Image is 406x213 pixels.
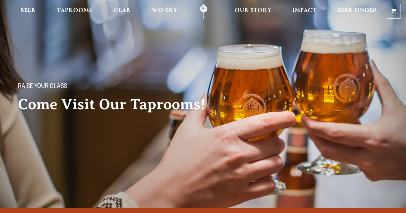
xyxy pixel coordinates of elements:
a: Gear [109,4,135,19]
span: Taprooms [57,8,92,13]
span: Winery [152,8,177,13]
a: Odell Home [192,4,216,19]
a: Winery [148,4,182,19]
span: Raise your glass [18,83,67,91]
span: Impact [292,8,316,13]
a: Our Story [230,4,276,19]
span: Beer [20,8,36,13]
span: Gear [113,8,131,13]
span: Beer Finder [337,8,377,13]
a: Taprooms [53,4,96,19]
a: Impact [288,4,320,19]
a: Beer [16,4,40,19]
h2: Come Visit Our Taprooms! [18,96,218,112]
a: Beer Finder [333,4,382,19]
span: Our Story [235,8,272,13]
